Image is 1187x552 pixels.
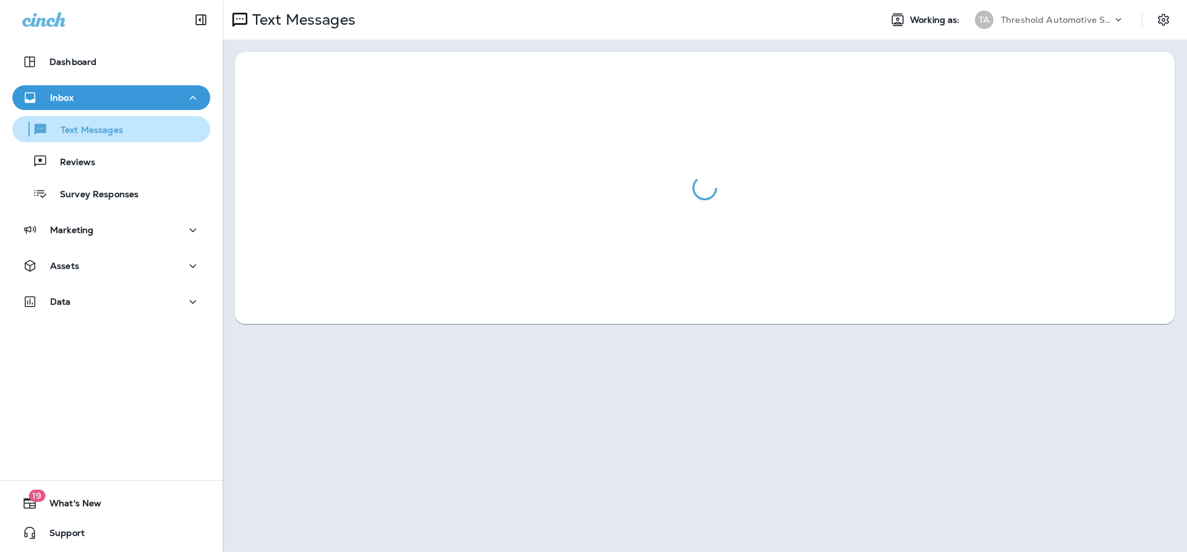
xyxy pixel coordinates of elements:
[48,125,123,137] p: Text Messages
[28,490,45,502] span: 19
[50,261,79,271] p: Assets
[1001,15,1112,25] p: Threshold Automotive Service dba Grease Monkey
[12,49,210,74] button: Dashboard
[48,157,95,169] p: Reviews
[910,15,963,25] span: Working as:
[12,253,210,278] button: Assets
[12,289,210,314] button: Data
[12,520,210,545] button: Support
[12,491,210,516] button: 19What's New
[49,57,96,67] p: Dashboard
[1152,9,1175,31] button: Settings
[247,11,355,29] p: Text Messages
[975,11,993,29] div: TA
[184,7,218,32] button: Collapse Sidebar
[50,93,74,103] p: Inbox
[37,528,85,543] span: Support
[12,180,210,206] button: Survey Responses
[12,116,210,142] button: Text Messages
[37,498,101,513] span: What's New
[12,148,210,174] button: Reviews
[50,225,93,235] p: Marketing
[50,297,71,307] p: Data
[48,189,138,201] p: Survey Responses
[12,218,210,242] button: Marketing
[12,85,210,110] button: Inbox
